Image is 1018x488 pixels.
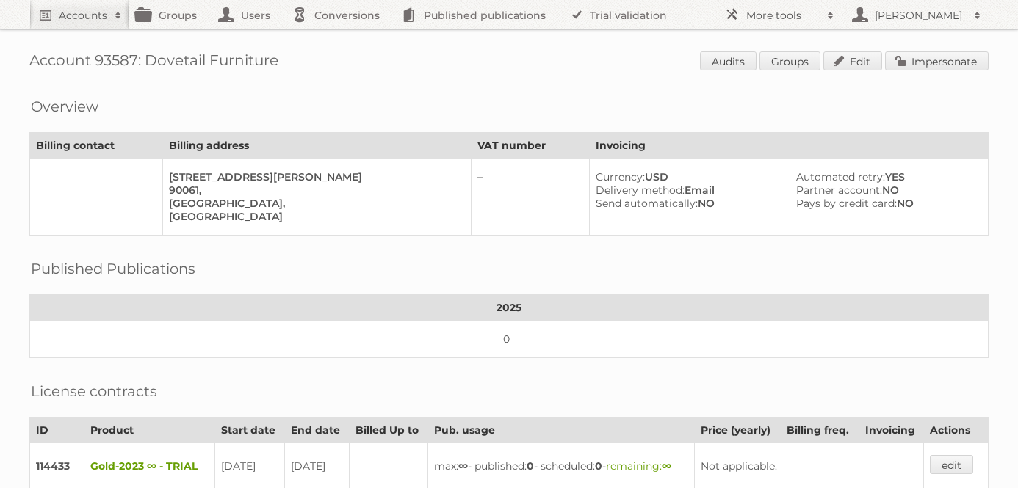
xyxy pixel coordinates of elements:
div: USD [596,170,778,183]
h2: [PERSON_NAME] [871,8,967,23]
th: Price (yearly) [695,418,781,443]
span: Send automatically: [596,197,698,210]
span: Delivery method: [596,183,685,197]
strong: 0 [527,459,534,473]
th: Start date [215,418,285,443]
span: Partner account: [796,183,882,197]
th: Billing address [163,133,472,159]
div: [GEOGRAPHIC_DATA], [169,197,459,210]
a: Impersonate [885,51,989,70]
th: 2025 [30,295,989,321]
div: [STREET_ADDRESS][PERSON_NAME] [169,170,459,183]
a: Groups [759,51,820,70]
span: Automated retry: [796,170,885,183]
a: Audits [700,51,757,70]
th: Invoicing [589,133,988,159]
div: NO [596,197,778,210]
a: edit [930,455,973,474]
span: Pays by credit card: [796,197,897,210]
th: ID [30,418,84,443]
th: End date [285,418,350,443]
h1: Account 93587: Dovetail Furniture [29,51,989,73]
a: Edit [823,51,882,70]
div: [GEOGRAPHIC_DATA] [169,210,459,223]
th: Billed Up to [349,418,427,443]
div: Email [596,183,778,197]
div: YES [796,170,976,183]
th: Billing contact [30,133,163,159]
th: Billing freq. [781,418,859,443]
h2: Overview [31,95,98,117]
h2: Accounts [59,8,107,23]
span: Currency: [596,170,645,183]
th: Pub. usage [428,418,695,443]
td: 0 [30,321,989,358]
strong: ∞ [458,459,468,473]
td: – [472,159,590,236]
div: NO [796,183,976,197]
h2: Published Publications [31,258,195,280]
strong: 0 [595,459,602,473]
strong: ∞ [662,459,671,473]
div: 90061, [169,183,459,197]
div: NO [796,197,976,210]
h2: More tools [746,8,820,23]
th: Invoicing [859,418,924,443]
th: Actions [924,418,989,443]
th: Product [84,418,215,443]
span: remaining: [606,459,671,473]
th: VAT number [472,133,590,159]
h2: License contracts [31,380,157,402]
